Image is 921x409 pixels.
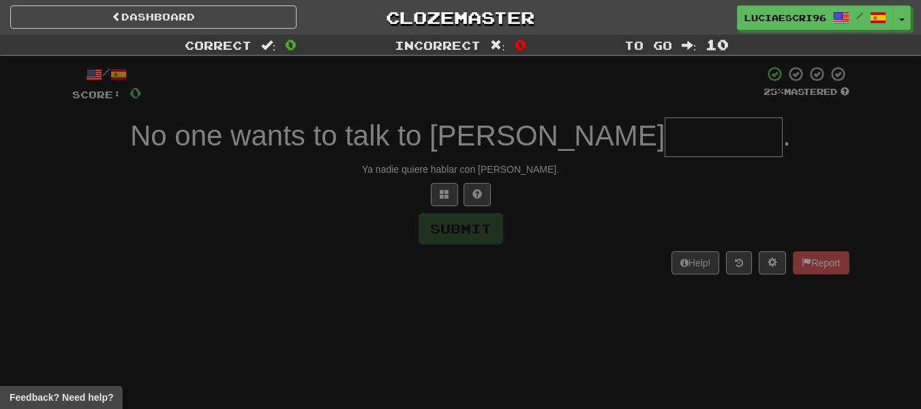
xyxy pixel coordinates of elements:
span: Score: [72,89,121,100]
button: Round history (alt+y) [726,251,752,274]
span: / [856,11,863,20]
span: 10 [706,36,729,53]
span: : [490,40,505,51]
a: Clozemaster [317,5,603,29]
span: Correct [185,38,252,52]
div: / [72,66,141,83]
span: Incorrect [395,38,481,52]
a: luciaescri96 / [737,5,894,30]
button: Single letter hint - you only get 1 per sentence and score half the points! alt+h [464,183,491,206]
span: 25 % [764,86,784,97]
button: Submit [419,213,503,244]
button: Report [793,251,849,274]
span: : [261,40,276,51]
span: 0 [285,36,297,53]
span: To go [624,38,672,52]
button: Switch sentence to multiple choice alt+p [431,183,458,206]
a: Dashboard [10,5,297,29]
button: Help! [671,251,720,274]
span: 0 [130,84,141,101]
span: . [783,119,791,152]
span: : [682,40,697,51]
div: Mastered [764,86,849,98]
span: 0 [515,36,526,53]
span: No one wants to talk to [PERSON_NAME] [130,119,665,152]
span: Open feedback widget [10,391,113,404]
div: Ya nadie quiere hablar con [PERSON_NAME]. [72,163,849,176]
span: luciaescri96 [744,12,826,24]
